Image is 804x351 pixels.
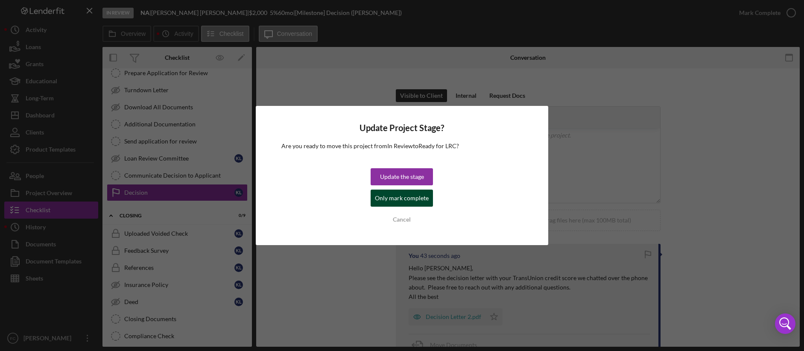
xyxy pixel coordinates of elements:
[371,168,433,185] button: Update the stage
[380,168,424,185] div: Update the stage
[393,211,411,228] div: Cancel
[371,211,433,228] button: Cancel
[281,123,523,133] h4: Update Project Stage?
[775,313,795,334] div: Open Intercom Messenger
[375,190,429,207] div: Only mark complete
[281,141,523,151] p: Are you ready to move this project from In Review to Ready for LRC ?
[371,190,433,207] button: Only mark complete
